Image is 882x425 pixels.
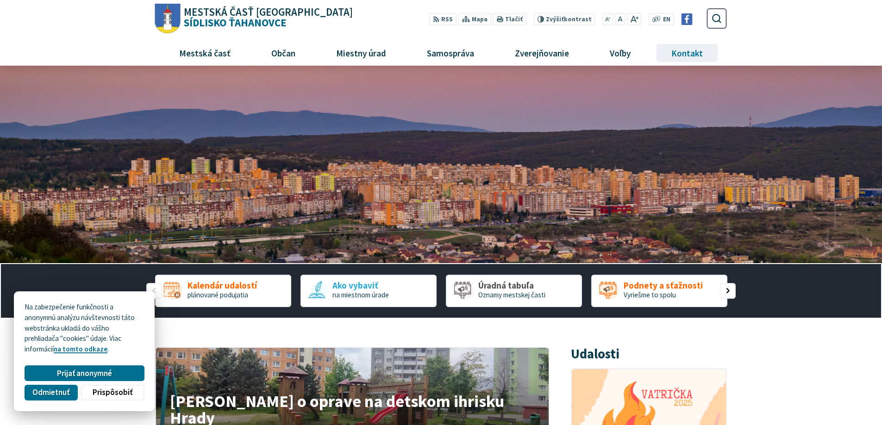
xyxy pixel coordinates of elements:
[57,369,112,378] span: Prijať anonymné
[446,275,582,307] a: Úradná tabuľa Oznamy mestskej časti
[624,281,703,290] span: Podnety a sťažnosti
[81,385,144,400] button: Prispôsobiť
[188,281,257,290] span: Kalendár udalostí
[146,283,162,299] div: Predošlý slajd
[175,40,234,65] span: Mestská časť
[188,290,248,299] span: plánované podujatia
[720,283,736,299] div: Nasledujúci slajd
[627,13,641,25] button: Zväčšiť veľkosť písma
[478,290,545,299] span: Oznamy mestskej časti
[268,40,299,65] span: Občan
[571,347,619,361] h3: Udalosti
[155,4,181,34] img: Prejsť na domovskú stránku
[511,40,572,65] span: Zverejňovanie
[441,15,453,25] span: RSS
[300,275,437,307] a: Ako vybaviť na miestnom úrade
[54,345,107,353] a: na tomto odkaze
[423,40,477,65] span: Samospráva
[25,385,77,400] button: Odmietnuť
[319,40,403,65] a: Miestny úrad
[332,40,389,65] span: Miestny úrad
[472,15,488,25] span: Mapa
[25,302,144,355] p: Na zabezpečenie funkčnosti a anonymnú analýzu návštevnosti táto webstránka ukladá do vášho prehli...
[332,290,389,299] span: na miestnom úrade
[181,7,353,28] h1: Sídlisko Ťahanovce
[505,16,523,23] span: Tlačiť
[602,13,613,25] button: Zmenšiť veľkosť písma
[155,4,353,34] a: Logo Sídlisko Ťahanovce, prejsť na domovskú stránku.
[446,275,582,307] div: 3 / 5
[591,275,727,307] div: 4 / 5
[32,388,69,397] span: Odmietnuť
[184,7,353,18] span: Mestská časť [GEOGRAPHIC_DATA]
[25,365,144,381] button: Prijať anonymné
[458,13,491,25] a: Mapa
[478,281,545,290] span: Úradná tabuľa
[493,13,526,25] button: Tlačiť
[410,40,491,65] a: Samospráva
[591,275,727,307] a: Podnety a sťažnosti Vyriešme to spolu
[300,275,437,307] div: 2 / 5
[593,40,648,65] a: Voľby
[332,281,389,290] span: Ako vybaviť
[155,275,291,307] div: 1 / 5
[162,40,247,65] a: Mestská časť
[615,13,625,25] button: Nastaviť pôvodnú veľkosť písma
[533,13,595,25] button: Zvýšiťkontrast
[681,13,693,25] img: Prejsť na Facebook stránku
[668,40,707,65] span: Kontakt
[155,275,291,307] a: Kalendár udalostí plánované podujatia
[254,40,312,65] a: Občan
[546,15,564,23] span: Zvýšiť
[655,40,720,65] a: Kontakt
[93,388,132,397] span: Prispôsobiť
[546,16,592,23] span: kontrast
[498,40,586,65] a: Zverejňovanie
[663,15,670,25] span: EN
[607,40,634,65] span: Voľby
[624,290,676,299] span: Vyriešme to spolu
[661,15,673,25] a: EN
[429,13,457,25] a: RSS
